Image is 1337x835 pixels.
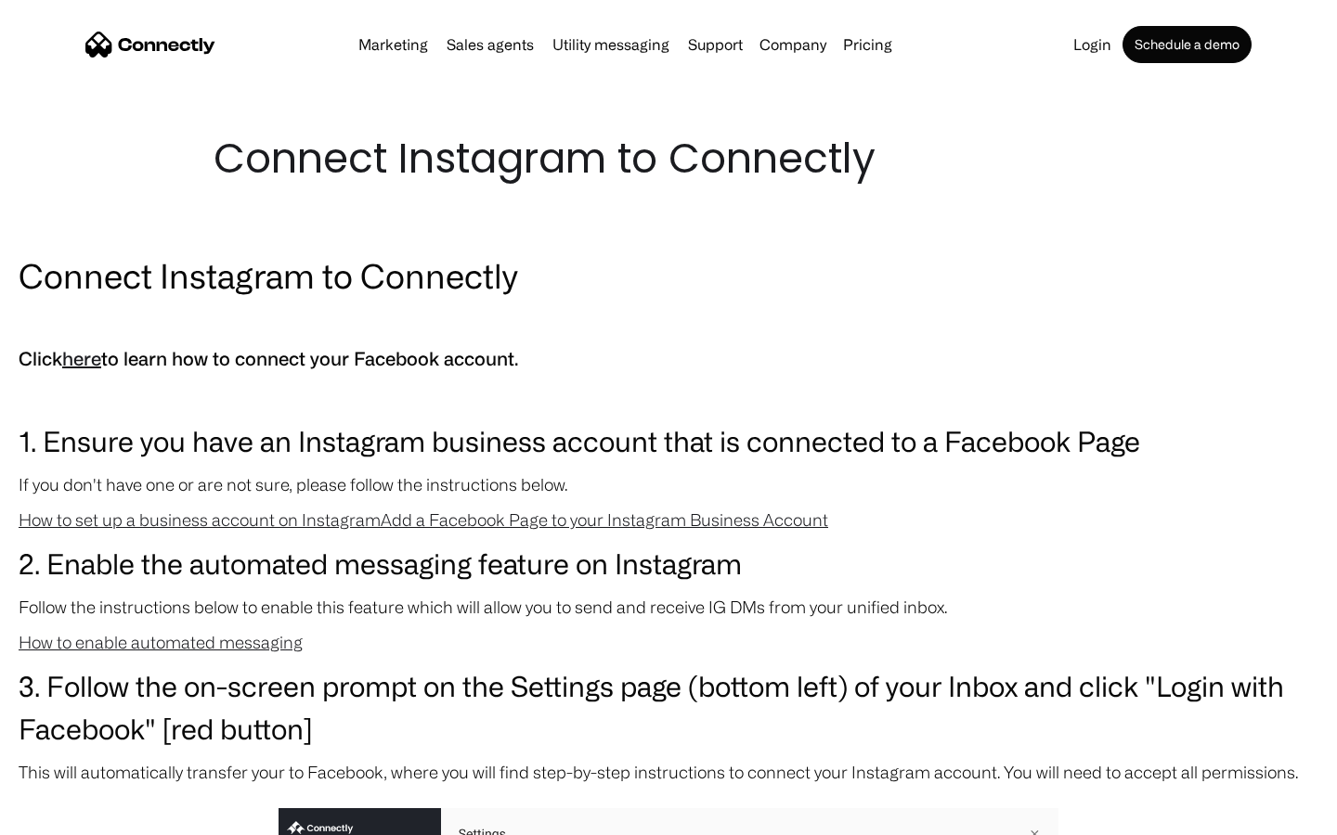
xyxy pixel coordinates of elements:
[545,37,677,52] a: Utility messaging
[19,252,1318,299] h2: Connect Instagram to Connectly
[19,803,111,829] aside: Language selected: English
[62,348,101,369] a: here
[19,308,1318,334] p: ‍
[85,31,215,58] a: home
[19,542,1318,584] h3: 2. Enable the automated messaging feature on Instagram
[681,37,750,52] a: Support
[381,510,828,529] a: Add a Facebook Page to your Instagram Business Account
[351,37,435,52] a: Marketing
[754,32,832,58] div: Company
[836,37,900,52] a: Pricing
[19,664,1318,750] h3: 3. Follow the on-screen prompt on the Settings page (bottom left) of your Inbox and click "Login ...
[19,384,1318,410] p: ‍
[37,803,111,829] ul: Language list
[19,419,1318,462] h3: 1. Ensure you have an Instagram business account that is connected to a Facebook Page
[19,343,1318,375] h5: Click to learn how to connect your Facebook account.
[19,633,303,651] a: How to enable automated messaging
[19,759,1318,785] p: This will automatically transfer your to Facebook, where you will find step-by-step instructions ...
[214,130,1123,187] h1: Connect Instagram to Connectly
[19,594,1318,620] p: Follow the instructions below to enable this feature which will allow you to send and receive IG ...
[1123,26,1252,63] a: Schedule a demo
[439,37,541,52] a: Sales agents
[1066,37,1119,52] a: Login
[759,32,826,58] div: Company
[19,510,381,529] a: How to set up a business account on Instagram
[19,471,1318,497] p: If you don't have one or are not sure, please follow the instructions below.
